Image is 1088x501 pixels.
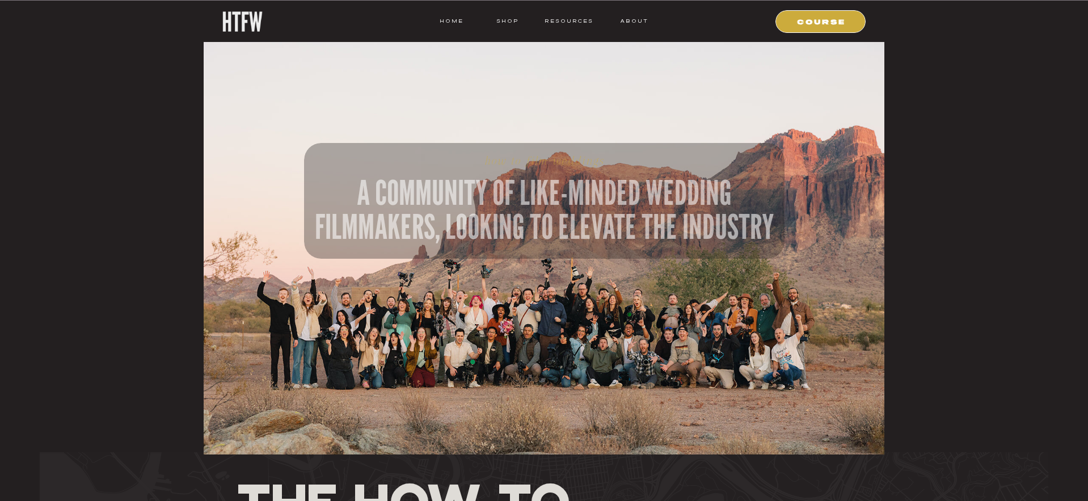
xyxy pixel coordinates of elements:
[440,16,463,26] a: HOME
[485,16,530,26] a: shop
[304,175,785,323] h2: A COMMUNITY OF LIKE-MINDED WEDDING FILMMAKERS, LOOKING TO ELEVATE THE INDUSTRY
[619,16,648,26] a: ABOUT
[541,16,593,26] a: resources
[432,154,657,167] h1: how to film weddings
[783,16,860,26] a: COURSE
